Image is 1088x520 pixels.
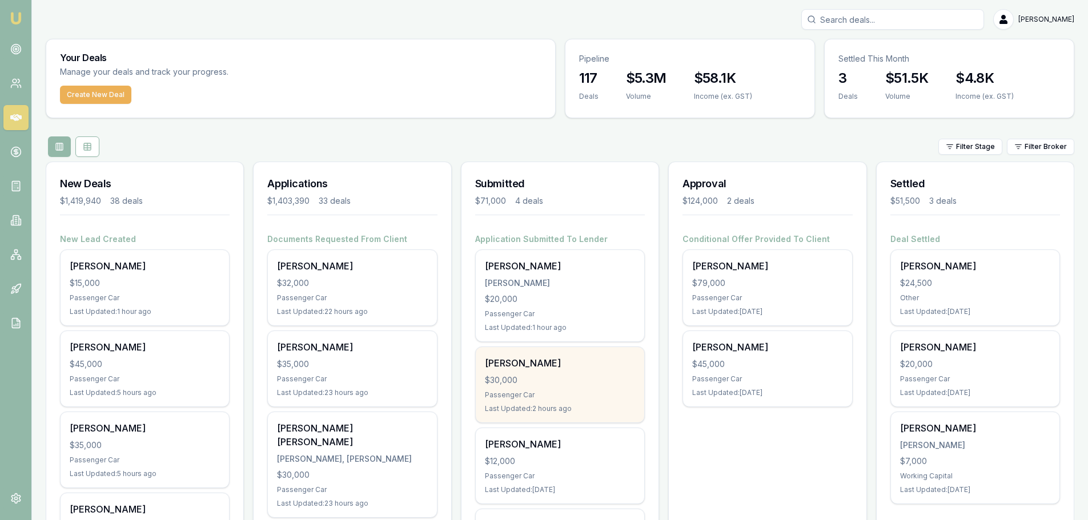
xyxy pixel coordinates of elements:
[900,485,1050,494] div: Last Updated: [DATE]
[277,259,427,273] div: [PERSON_NAME]
[692,277,842,289] div: $79,000
[955,92,1014,101] div: Income (ex. GST)
[277,293,427,303] div: Passenger Car
[70,440,220,451] div: $35,000
[485,323,635,332] div: Last Updated: 1 hour ago
[277,388,427,397] div: Last Updated: 23 hours ago
[60,53,541,62] h3: Your Deals
[900,277,1050,289] div: $24,500
[485,471,635,481] div: Passenger Car
[900,471,1050,481] div: Working Capital
[692,293,842,303] div: Passenger Car
[694,92,752,101] div: Income (ex. GST)
[900,340,1050,354] div: [PERSON_NAME]
[485,277,635,289] div: [PERSON_NAME]
[1007,139,1074,155] button: Filter Broker
[900,421,1050,435] div: [PERSON_NAME]
[60,66,352,79] p: Manage your deals and track your progress.
[900,358,1050,370] div: $20,000
[956,142,995,151] span: Filter Stage
[267,176,437,192] h3: Applications
[319,195,351,207] div: 33 deals
[70,502,220,516] div: [PERSON_NAME]
[110,195,143,207] div: 38 deals
[900,388,1050,397] div: Last Updated: [DATE]
[692,374,842,384] div: Passenger Car
[475,233,645,245] h4: Application Submitted To Lender
[485,259,635,273] div: [PERSON_NAME]
[60,195,101,207] div: $1,419,940
[579,69,599,87] h3: 117
[277,307,427,316] div: Last Updated: 22 hours ago
[70,293,220,303] div: Passenger Car
[838,69,858,87] h3: 3
[727,195,754,207] div: 2 deals
[900,307,1050,316] div: Last Updated: [DATE]
[277,277,427,289] div: $32,000
[626,69,667,87] h3: $5.3M
[838,53,1060,65] p: Settled This Month
[70,358,220,370] div: $45,000
[277,358,427,370] div: $35,000
[70,277,220,289] div: $15,000
[9,11,23,25] img: emu-icon-u.png
[900,259,1050,273] div: [PERSON_NAME]
[485,455,635,467] div: $12,000
[900,293,1050,303] div: Other
[485,485,635,494] div: Last Updated: [DATE]
[890,195,920,207] div: $51,500
[277,374,427,384] div: Passenger Car
[682,176,852,192] h3: Approval
[70,388,220,397] div: Last Updated: 5 hours ago
[579,92,599,101] div: Deals
[60,176,230,192] h3: New Deals
[515,195,543,207] div: 4 deals
[70,374,220,384] div: Passenger Car
[485,390,635,400] div: Passenger Car
[70,340,220,354] div: [PERSON_NAME]
[277,421,427,449] div: [PERSON_NAME] [PERSON_NAME]
[475,176,645,192] h3: Submitted
[692,259,842,273] div: [PERSON_NAME]
[60,86,131,104] button: Create New Deal
[485,356,635,370] div: [PERSON_NAME]
[885,69,928,87] h3: $51.5K
[70,421,220,435] div: [PERSON_NAME]
[277,499,427,508] div: Last Updated: 23 hours ago
[70,455,220,465] div: Passenger Car
[900,440,1050,451] div: [PERSON_NAME]
[900,374,1050,384] div: Passenger Car
[70,307,220,316] div: Last Updated: 1 hour ago
[838,92,858,101] div: Deals
[890,233,1060,245] h4: Deal Settled
[277,453,427,465] div: [PERSON_NAME], [PERSON_NAME]
[626,92,667,101] div: Volume
[682,195,718,207] div: $124,000
[60,233,230,245] h4: New Lead Created
[955,69,1014,87] h3: $4.8K
[692,388,842,397] div: Last Updated: [DATE]
[1018,15,1074,24] span: [PERSON_NAME]
[485,404,635,413] div: Last Updated: 2 hours ago
[485,437,635,451] div: [PERSON_NAME]
[267,195,310,207] div: $1,403,390
[485,374,635,386] div: $30,000
[485,293,635,305] div: $20,000
[692,307,842,316] div: Last Updated: [DATE]
[267,233,437,245] h4: Documents Requested From Client
[890,176,1060,192] h3: Settled
[485,309,635,319] div: Passenger Car
[900,455,1050,467] div: $7,000
[579,53,801,65] p: Pipeline
[277,469,427,481] div: $30,000
[277,340,427,354] div: [PERSON_NAME]
[938,139,1002,155] button: Filter Stage
[277,485,427,494] div: Passenger Car
[692,358,842,370] div: $45,000
[692,340,842,354] div: [PERSON_NAME]
[70,469,220,478] div: Last Updated: 5 hours ago
[682,233,852,245] h4: Conditional Offer Provided To Client
[694,69,752,87] h3: $58.1K
[885,92,928,101] div: Volume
